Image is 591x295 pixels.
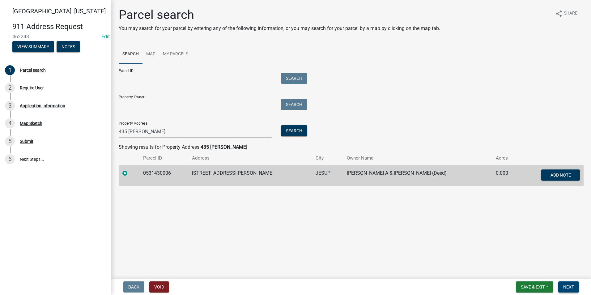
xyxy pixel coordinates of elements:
button: Back [123,281,144,293]
h4: 911 Address Request [12,22,106,31]
button: Search [281,125,307,136]
span: Share [564,10,577,17]
span: Back [128,284,139,289]
td: [STREET_ADDRESS][PERSON_NAME] [188,165,312,186]
span: Save & Exit [521,284,545,289]
button: Void [149,281,169,293]
th: Address [188,151,312,165]
div: Application Information [20,104,65,108]
div: Submit [20,139,33,143]
div: Require User [20,86,44,90]
button: shareShare [550,7,582,19]
h1: Parcel search [119,7,440,22]
a: Map [142,45,159,64]
div: 4 [5,118,15,128]
p: You may search for your parcel by entering any of the following information, or you may search fo... [119,25,440,32]
wm-modal-confirm: Edit Application Number [101,34,110,40]
td: 0531430006 [139,165,188,186]
i: share [555,10,563,17]
th: Owner Name [343,151,492,165]
button: Notes [57,41,80,52]
button: Add Note [541,169,580,181]
td: JESUP [312,165,343,186]
div: 6 [5,154,15,164]
span: 462243 [12,34,99,40]
div: Showing results for Property Address: [119,143,584,151]
wm-modal-confirm: Notes [57,45,80,49]
span: Add Note [550,172,571,177]
strong: 435 [PERSON_NAME] [201,144,247,150]
div: Map Sketch [20,121,42,126]
td: [PERSON_NAME] A & [PERSON_NAME] (Deed) [343,165,492,186]
a: Search [119,45,142,64]
button: Search [281,99,307,110]
a: Edit [101,34,110,40]
span: [GEOGRAPHIC_DATA], [US_STATE] [12,7,106,15]
button: Search [281,73,307,84]
button: Next [558,281,579,293]
wm-modal-confirm: Summary [12,45,54,49]
button: View Summary [12,41,54,52]
div: 3 [5,101,15,111]
button: Save & Exit [516,281,553,293]
td: 0.000 [492,165,520,186]
div: 2 [5,83,15,93]
div: 1 [5,65,15,75]
div: 5 [5,136,15,146]
th: City [312,151,343,165]
a: My Parcels [159,45,192,64]
th: Parcel ID [139,151,188,165]
th: Acres [492,151,520,165]
span: Next [563,284,574,289]
div: Parcel search [20,68,46,72]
